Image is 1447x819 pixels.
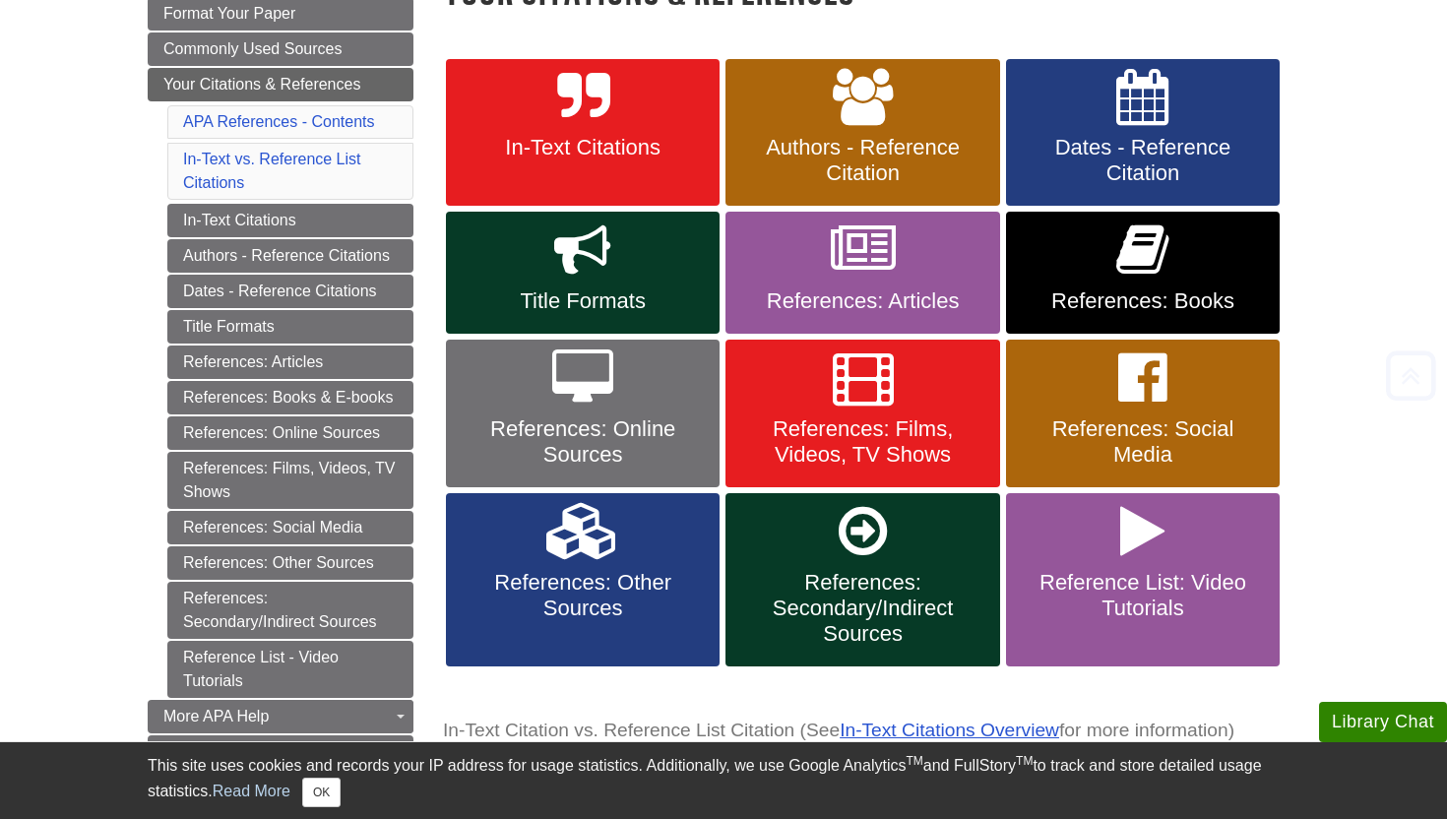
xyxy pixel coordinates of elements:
span: Format Your Paper [163,5,295,22]
span: References: Books [1021,288,1265,314]
a: In-Text Citations Overview [840,720,1059,740]
span: Reference List: Video Tutorials [1021,570,1265,621]
span: References: Articles [740,288,984,314]
span: References: Other Sources [461,570,705,621]
button: Library Chat [1319,702,1447,742]
a: In-Text Citations [446,59,720,207]
a: About Plagiarism [148,735,413,769]
a: Title Formats [167,310,413,344]
span: References: Social Media [1021,416,1265,468]
a: References: Online Sources [167,416,413,450]
a: APA References - Contents [183,113,374,130]
caption: In-Text Citation vs. Reference List Citation (See for more information) [443,709,1299,753]
a: Reference List - Video Tutorials [167,641,413,698]
a: Dates - Reference Citations [167,275,413,308]
a: References: Books & E-books [167,381,413,414]
a: Reference List: Video Tutorials [1006,493,1280,666]
a: Title Formats [446,212,720,334]
span: Dates - Reference Citation [1021,135,1265,186]
div: This site uses cookies and records your IP address for usage statistics. Additionally, we use Goo... [148,754,1299,807]
a: Authors - Reference Citation [725,59,999,207]
a: References: Books [1006,212,1280,334]
sup: TM [1016,754,1033,768]
a: Authors - Reference Citations [167,239,413,273]
span: References: Online Sources [461,416,705,468]
a: References: Social Media [167,511,413,544]
a: Dates - Reference Citation [1006,59,1280,207]
span: In-Text Citations [461,135,705,160]
span: References: Secondary/Indirect Sources [740,570,984,647]
a: References: Articles [725,212,999,334]
a: Read More [213,783,290,799]
span: References: Films, Videos, TV Shows [740,416,984,468]
a: References: Other Sources [167,546,413,580]
a: References: Social Media [1006,340,1280,487]
a: References: Secondary/Indirect Sources [725,493,999,666]
a: References: Articles [167,346,413,379]
a: Commonly Used Sources [148,32,413,66]
span: Authors - Reference Citation [740,135,984,186]
span: More APA Help [163,708,269,724]
a: References: Secondary/Indirect Sources [167,582,413,639]
a: References: Films, Videos, TV Shows [167,452,413,509]
button: Close [302,778,341,807]
a: References: Films, Videos, TV Shows [725,340,999,487]
a: More APA Help [148,700,413,733]
span: Title Formats [461,288,705,314]
a: References: Online Sources [446,340,720,487]
a: Back to Top [1379,362,1442,389]
a: In-Text vs. Reference List Citations [183,151,361,191]
a: References: Other Sources [446,493,720,666]
sup: TM [906,754,922,768]
span: Commonly Used Sources [163,40,342,57]
a: Your Citations & References [148,68,413,101]
a: In-Text Citations [167,204,413,237]
span: Your Citations & References [163,76,360,93]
